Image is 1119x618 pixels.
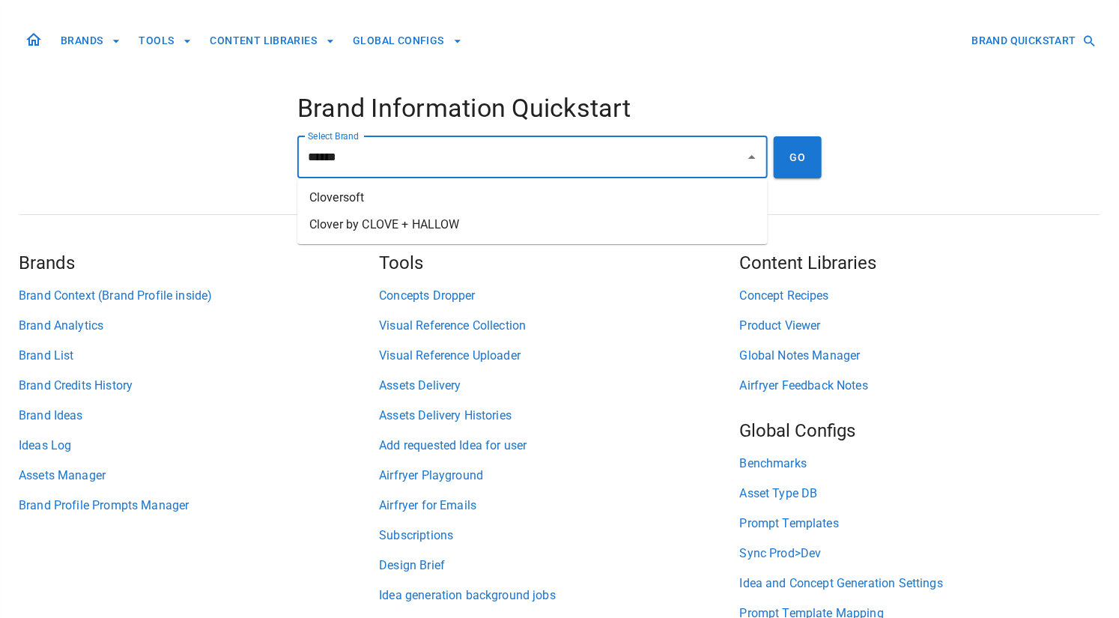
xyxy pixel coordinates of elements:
a: Assets Manager [19,467,379,485]
button: Close [742,147,762,168]
h5: Tools [379,251,739,275]
button: CONTENT LIBRARIES [204,27,341,55]
a: Airfryer Feedback Notes [740,377,1100,395]
a: Benchmarks [740,455,1100,473]
h4: Brand Information Quickstart [297,93,822,124]
a: Idea generation background jobs [379,587,739,605]
a: Prompt Templates [740,515,1100,533]
a: Brand Credits History [19,377,379,395]
h5: Content Libraries [740,251,1100,275]
a: Airfryer for Emails [379,497,739,515]
a: Brand List [19,347,379,365]
a: Brand Profile Prompts Manager [19,497,379,515]
a: Brand Ideas [19,407,379,425]
a: Brand Context (Brand Profile inside) [19,287,379,305]
a: Subscriptions [379,527,739,545]
li: Cloversoft [297,184,768,211]
label: Select Brand [308,130,359,142]
button: TOOLS [133,27,198,55]
a: Visual Reference Uploader [379,347,739,365]
a: Assets Delivery [379,377,739,395]
a: Assets Delivery Histories [379,407,739,425]
li: Clover by CLOVE + HALLOW [297,211,768,238]
button: BRANDS [55,27,127,55]
a: Airfryer Playground [379,467,739,485]
h5: Brands [19,251,379,275]
button: GO [774,136,822,178]
a: Global Notes Manager [740,347,1100,365]
a: Add requested Idea for user [379,437,739,455]
a: Visual Reference Collection [379,317,739,335]
button: GLOBAL CONFIGS [347,27,468,55]
a: Design Brief [379,557,739,575]
a: Asset Type DB [740,485,1100,503]
a: Sync Prod>Dev [740,545,1100,563]
a: Brand Analytics [19,317,379,335]
a: Product Viewer [740,317,1100,335]
a: Concept Recipes [740,287,1100,305]
a: Idea and Concept Generation Settings [740,575,1100,593]
button: BRAND QUICKSTART [966,27,1100,55]
a: Concepts Dropper [379,287,739,305]
h5: Global Configs [740,419,1100,443]
a: Ideas Log [19,437,379,455]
